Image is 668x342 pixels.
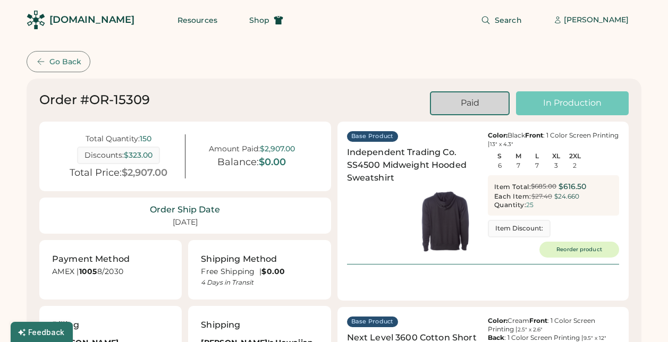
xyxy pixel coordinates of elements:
div: 4 Days in Transit [201,278,318,287]
div: 2 [573,162,577,169]
div: 7 [517,162,520,169]
span: Shop [249,16,269,24]
div: S [490,152,510,160]
img: generate-image [412,189,478,254]
div: $2,907.00 [260,144,295,153]
div: Total Quantity: [86,134,140,143]
font: 2.5" x 2.6" [518,326,543,333]
div: Each Item: [494,192,531,201]
div: 150 [140,134,151,143]
div: XL [546,152,566,160]
div: Balance: [217,157,259,168]
s: $27.40 [531,192,552,200]
strong: Color: [488,317,508,324]
strong: Color: [488,131,508,139]
div: 7 [535,162,539,169]
div: Free Shipping | [201,267,318,277]
div: 3 [554,162,558,169]
div: 2XL [565,152,585,160]
button: Resources [165,10,230,31]
strong: Back [488,334,504,341]
div: $0.00 [259,157,286,168]
div: L [527,152,547,160]
div: Cream : 1 Color Screen Printing | : 1 Color Screen Printing | [488,317,619,342]
font: 9.5" x 12" [584,335,606,341]
img: yH5BAEAAAAALAAAAAABAAEAAAIBRAA7 [347,189,413,254]
button: Reorder product [539,242,619,258]
div: [DATE] [173,217,198,228]
div: Order Ship Date [150,204,220,216]
div: Item Total: [494,183,531,191]
div: Order #OR-15309 [39,91,150,108]
div: [PERSON_NAME] [564,15,629,25]
div: $616.50 [559,182,586,192]
font: 13" x 4.3" [490,141,513,148]
strong: 1005 [79,267,97,276]
div: Billing [52,319,79,331]
div: Amount Paid: [209,144,260,153]
img: Rendered Logo - Screens [27,11,45,29]
div: 6 [498,162,502,169]
div: 25 [526,201,534,209]
div: Discounts: [84,151,124,160]
strong: Front [525,131,543,139]
div: Quantity: [494,201,527,209]
div: M [509,152,528,160]
div: Shipping Method [201,253,277,266]
div: Payment Method [52,253,130,266]
strong: $0.00 [261,267,285,276]
div: Black : 1 Color Screen Printing | [488,131,619,148]
div: $2,907.00 [122,167,167,179]
div: [DOMAIN_NAME] [49,13,134,27]
div: Go Back [49,57,81,66]
div: Shipping [201,319,240,331]
div: In Production [529,97,616,109]
div: Independent Trading Co. SS4500 Midweight Hooded Sweatshirt [347,146,478,184]
div: Item Discount: [495,224,543,233]
strong: Front [529,317,547,324]
div: Paid [444,97,496,109]
div: AMEX | 8/2030 [52,267,169,280]
s: $685.00 [531,182,556,190]
div: Total Price: [70,167,122,179]
div: $24.660 [554,192,579,201]
div: Base Product [351,318,394,326]
div: $323.00 [124,151,153,160]
span: Search [495,16,522,24]
div: Base Product [351,132,394,141]
button: Shop [236,10,296,31]
button: Search [468,10,535,31]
